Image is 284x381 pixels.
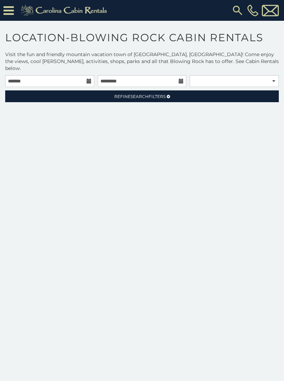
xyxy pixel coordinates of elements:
[5,90,279,102] a: RefineSearchFilters
[17,3,113,17] img: Khaki-logo.png
[131,94,149,99] span: Search
[231,4,244,17] img: search-regular.svg
[246,5,260,16] a: [PHONE_NUMBER]
[114,94,166,99] span: Refine Filters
